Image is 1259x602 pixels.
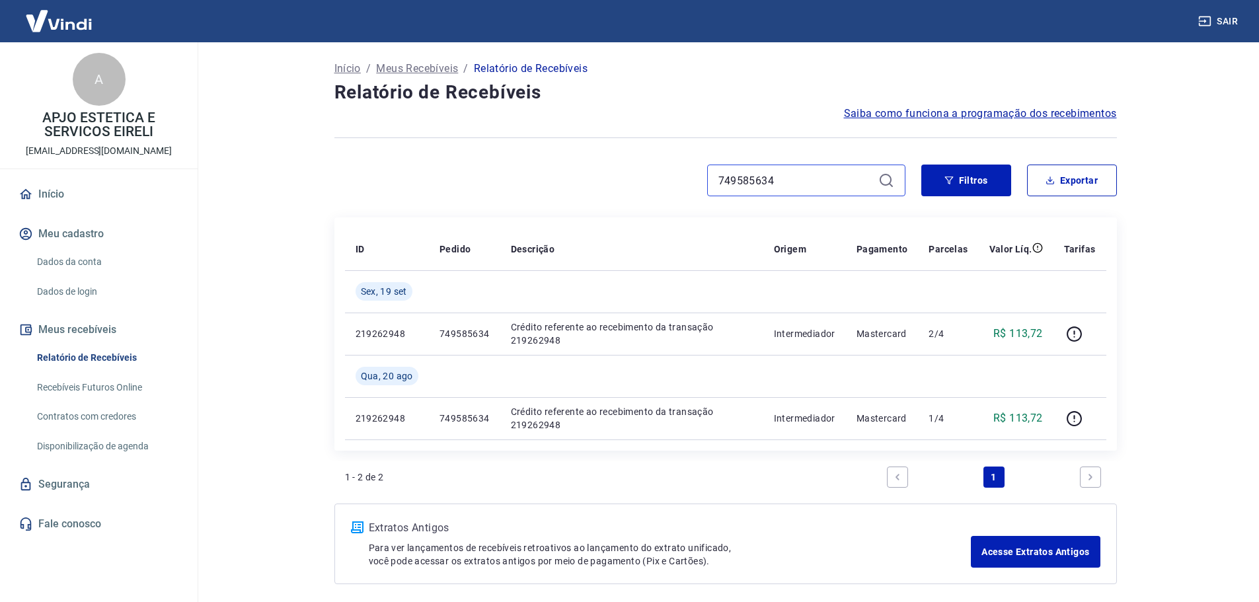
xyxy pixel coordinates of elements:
a: Page 1 is your current page [983,467,1005,488]
p: 749585634 [439,327,490,340]
a: Contratos com credores [32,403,182,430]
img: ícone [351,521,363,533]
a: Disponibilização de agenda [32,433,182,460]
p: Mastercard [857,327,908,340]
a: Fale conosco [16,509,182,539]
a: Recebíveis Futuros Online [32,374,182,401]
p: Descrição [511,243,555,256]
a: Segurança [16,470,182,499]
p: Origem [774,243,806,256]
input: Busque pelo número do pedido [718,170,873,190]
p: R$ 113,72 [993,410,1043,426]
p: 2/4 [929,327,968,340]
button: Filtros [921,165,1011,196]
p: ID [356,243,365,256]
p: Pagamento [857,243,908,256]
button: Sair [1196,9,1243,34]
a: Acesse Extratos Antigos [971,536,1100,568]
p: Valor Líq. [989,243,1032,256]
p: Intermediador [774,412,835,425]
a: Início [334,61,361,77]
p: Mastercard [857,412,908,425]
span: Sex, 19 set [361,285,407,298]
img: Vindi [16,1,102,41]
button: Meu cadastro [16,219,182,248]
p: / [463,61,468,77]
a: Início [16,180,182,209]
p: [EMAIL_ADDRESS][DOMAIN_NAME] [26,144,172,158]
p: 749585634 [439,412,490,425]
a: Dados da conta [32,248,182,276]
p: R$ 113,72 [993,326,1043,342]
button: Meus recebíveis [16,315,182,344]
button: Exportar [1027,165,1117,196]
a: Saiba como funciona a programação dos recebimentos [844,106,1117,122]
p: 1 - 2 de 2 [345,470,384,484]
a: Previous page [887,467,908,488]
p: Crédito referente ao recebimento da transação 219262948 [511,405,753,432]
a: Relatório de Recebíveis [32,344,182,371]
p: Intermediador [774,327,835,340]
p: 1/4 [929,412,968,425]
p: Tarifas [1064,243,1096,256]
p: Pedido [439,243,471,256]
p: APJO ESTETICA E SERVICOS EIRELI [11,111,187,139]
p: Parcelas [929,243,968,256]
p: Relatório de Recebíveis [474,61,588,77]
p: 219262948 [356,327,418,340]
p: Para ver lançamentos de recebíveis retroativos ao lançamento do extrato unificado, você pode aces... [369,541,972,568]
p: Extratos Antigos [369,520,972,536]
a: Meus Recebíveis [376,61,458,77]
p: Crédito referente ao recebimento da transação 219262948 [511,320,753,347]
p: / [366,61,371,77]
ul: Pagination [882,461,1106,493]
a: Next page [1080,467,1101,488]
span: Qua, 20 ago [361,369,413,383]
div: A [73,53,126,106]
p: 219262948 [356,412,418,425]
a: Dados de login [32,278,182,305]
h4: Relatório de Recebíveis [334,79,1117,106]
